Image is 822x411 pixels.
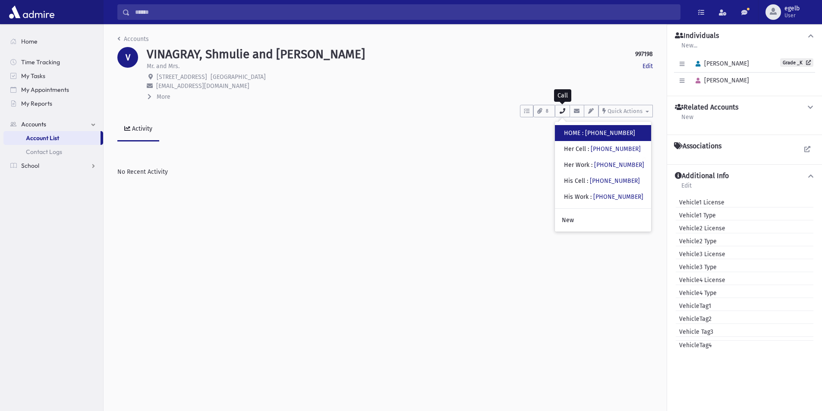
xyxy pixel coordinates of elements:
span: : [588,145,589,153]
div: Her Work [564,160,644,169]
span: [GEOGRAPHIC_DATA] [211,73,266,81]
button: Related Accounts [674,103,815,112]
span: My Appointments [21,86,69,94]
h4: Individuals [675,31,719,41]
span: Time Tracking [21,58,60,66]
a: New... [681,41,698,56]
span: [PERSON_NAME] [692,60,749,67]
button: Quick Actions [598,105,653,117]
span: Vehicle Tag3 [676,327,713,336]
span: User [784,12,800,19]
span: Vehicle1 Type [676,211,716,220]
span: Vehicle4 License [676,276,725,285]
span: Accounts [21,120,46,128]
span: VehicleTag4 [676,341,712,350]
h4: Associations [674,142,721,151]
a: [PHONE_NUMBER] [594,161,644,169]
a: [PHONE_NUMBER] [593,193,643,201]
a: [PHONE_NUMBER] [585,129,635,137]
span: VehicleTag1 [676,301,711,311]
span: Vehicle3 Type [676,263,717,272]
a: Accounts [3,117,103,131]
span: VehicleTag2 [676,314,712,323]
span: Vehicle2 Type [676,237,717,246]
div: HOME [564,129,635,138]
div: His Cell [564,176,640,185]
p: Mr. and Mrs. [147,62,180,71]
span: : [590,193,592,201]
div: V [117,47,138,68]
span: Vehicle2 License [676,224,725,233]
span: No Recent Activity [117,168,168,176]
a: Time Tracking [3,55,103,69]
nav: breadcrumb [117,35,149,47]
span: [EMAIL_ADDRESS][DOMAIN_NAME] [156,82,249,90]
span: Vehicle3 License [676,250,725,259]
a: My Tasks [3,69,103,83]
div: Call [554,89,571,102]
div: Her Cell [564,144,641,154]
img: AdmirePro [7,3,57,21]
span: My Tasks [21,72,45,80]
div: His Work [564,192,643,201]
span: Home [21,38,38,45]
span: My Reports [21,100,52,107]
span: [STREET_ADDRESS] [157,73,207,81]
a: New [555,212,651,228]
a: Edit [642,62,653,71]
button: Additional Info [674,172,815,181]
a: Contact Logs [3,145,103,159]
span: More [157,93,170,100]
a: [PHONE_NUMBER] [591,145,641,153]
span: [PERSON_NAME] [692,77,749,84]
span: : [587,177,588,185]
a: Home [3,35,103,48]
h4: Related Accounts [675,103,738,112]
a: New [681,112,694,128]
span: Vehicle4 Type [676,289,717,298]
span: Vehicle1 License [676,198,724,207]
span: egelb [784,5,800,12]
span: : [582,129,583,137]
strong: 997198 [635,50,653,59]
input: Search [130,4,680,20]
a: My Reports [3,97,103,110]
a: Accounts [117,35,149,43]
a: [PHONE_NUMBER] [590,177,640,185]
button: More [147,92,171,101]
a: School [3,159,103,173]
span: School [21,162,39,169]
span: : [591,161,592,169]
a: Grade _K [780,58,813,67]
span: Quick Actions [608,108,642,114]
span: 8 [543,107,551,115]
button: 8 [533,105,555,117]
a: Account List [3,131,101,145]
span: Contact Logs [26,148,62,156]
button: Individuals [674,31,815,41]
a: My Appointments [3,83,103,97]
h1: VINAGRAY, Shmulie and [PERSON_NAME] [147,47,365,62]
h4: Additional Info [675,172,729,181]
span: Account List [26,134,59,142]
div: Activity [130,125,152,132]
a: Activity [117,117,159,141]
a: Edit [681,181,692,196]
